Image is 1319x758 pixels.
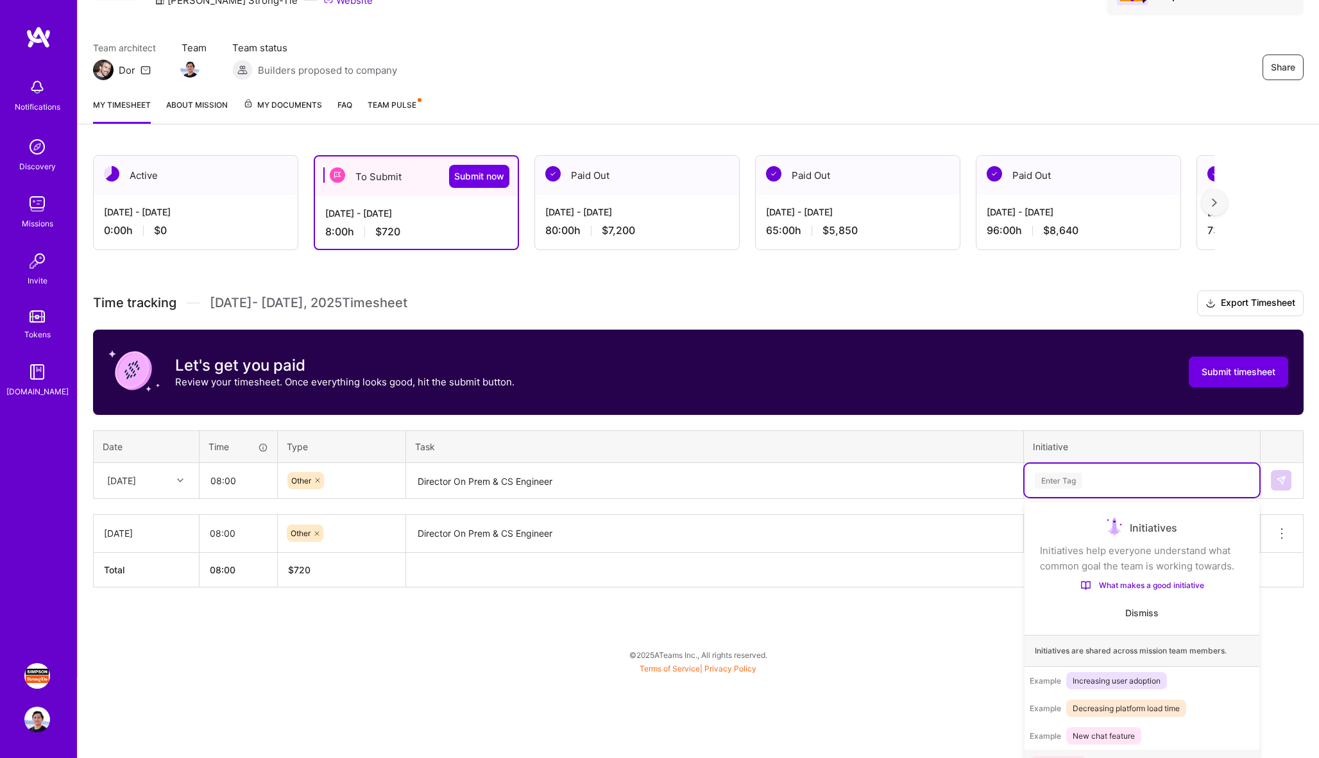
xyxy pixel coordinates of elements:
[243,98,322,124] a: My Documents
[375,225,400,239] span: $720
[1276,475,1286,485] img: Submit
[704,664,756,673] a: Privacy Policy
[93,295,176,311] span: Time tracking
[24,359,50,385] img: guide book
[368,98,420,124] a: Team Pulse
[602,224,635,237] span: $7,200
[325,225,507,239] div: 8:00 h
[28,274,47,287] div: Invite
[77,639,1319,671] div: © 2025 ATeams Inc., All rights reserved.
[1271,61,1295,74] span: Share
[640,664,700,673] a: Terms of Service
[1080,580,1091,591] img: What makes a good initiative
[232,41,397,55] span: Team status
[1033,440,1251,453] div: Initiative
[1107,518,1122,538] img: Initiatives
[987,205,1170,219] div: [DATE] - [DATE]
[21,663,53,689] a: Simpson Strong-Tie: Product Manager TY
[406,430,1024,462] th: Task
[182,57,198,79] a: Team Member Avatar
[200,516,277,550] input: HH:MM
[15,100,60,114] div: Notifications
[30,310,45,323] img: tokens
[93,98,151,124] a: My timesheet
[766,224,949,237] div: 65:00 h
[200,552,278,587] th: 08:00
[24,248,50,274] img: Invite
[107,474,136,487] div: [DATE]
[545,205,729,219] div: [DATE] - [DATE]
[21,707,53,732] a: User Avatar
[1030,703,1061,713] span: Example
[180,58,200,78] img: Team Member Avatar
[1189,357,1288,387] button: Submit timesheet
[258,63,397,77] span: Builders proposed to company
[19,160,56,173] div: Discovery
[119,63,135,77] div: Dor
[177,477,183,484] i: icon Chevron
[104,224,287,237] div: 0:00 h
[288,564,311,575] span: $ 720
[987,166,1002,181] img: Paid Out
[94,156,298,195] div: Active
[766,166,781,181] img: Paid Out
[1030,676,1061,686] span: Example
[208,440,268,453] div: Time
[1043,224,1078,237] span: $8,640
[182,41,207,55] span: Team
[330,167,345,183] img: To Submit
[1066,727,1141,745] span: New chat feature
[291,476,311,485] span: Other
[104,205,287,219] div: [DATE] - [DATE]
[175,356,515,375] h3: Let's get you paid
[94,552,200,587] th: Total
[243,98,322,112] span: My Documents
[24,663,50,689] img: Simpson Strong-Tie: Product Manager TY
[337,98,352,124] a: FAQ
[1197,291,1304,316] button: Export Timesheet
[104,166,119,181] img: Active
[278,430,406,462] th: Type
[154,224,167,237] span: $0
[1030,731,1061,741] span: Example
[315,156,518,196] div: To Submit
[1040,579,1244,591] a: What makes a good initiative
[454,170,504,183] span: Submit now
[987,224,1170,237] div: 96:00 h
[93,60,114,80] img: Team Architect
[1212,198,1217,207] img: right
[1202,366,1275,378] span: Submit timesheet
[291,528,311,538] span: Other
[24,707,50,732] img: User Avatar
[545,224,729,237] div: 80:00 h
[24,191,50,217] img: teamwork
[24,134,50,160] img: discovery
[140,65,151,75] i: icon Mail
[535,156,739,195] div: Paid Out
[210,295,407,311] span: [DATE] - [DATE] , 2025 Timesheet
[449,165,509,188] button: Submit now
[1207,166,1223,181] img: Paid Out
[108,345,160,396] img: coin
[1205,297,1216,310] i: icon Download
[94,430,200,462] th: Date
[325,206,507,220] div: [DATE] - [DATE]
[26,26,51,49] img: logo
[166,98,228,124] a: About Mission
[175,375,515,389] p: Review your timesheet. Once everything looks good, hit the submit button.
[976,156,1180,195] div: Paid Out
[407,516,1022,552] textarea: Director On Prem & CS Engineer
[232,60,253,80] img: Builders proposed to company
[1066,700,1186,717] span: Decreasing platform load time
[1263,55,1304,80] button: Share
[545,166,561,181] img: Paid Out
[24,74,50,100] img: bell
[1025,635,1259,667] div: Initiatives are shared across mission team members.
[1125,607,1159,619] button: Dismiss
[1035,471,1082,491] div: Enter Tag
[1066,672,1167,689] span: Increasing user adoption
[1040,518,1244,538] div: Initiatives
[1040,543,1244,574] div: Initiatives help everyone understand what common goal the team is working towards.
[200,464,277,498] input: HH:MM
